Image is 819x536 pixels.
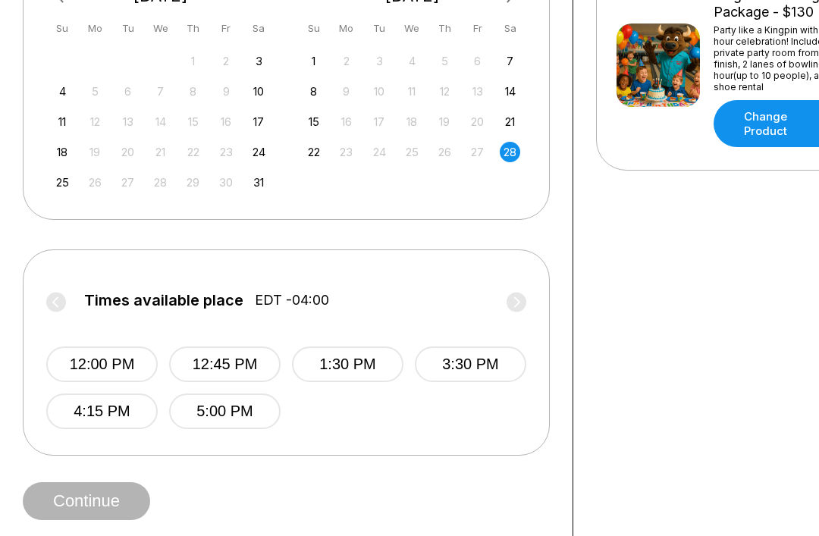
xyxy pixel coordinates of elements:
[402,111,422,132] div: Not available Wednesday, February 18th, 2026
[150,81,171,102] div: Not available Wednesday, January 7th, 2026
[150,142,171,162] div: Not available Wednesday, January 21st, 2026
[303,111,324,132] div: Choose Sunday, February 15th, 2026
[169,393,281,429] button: 5:00 PM
[52,111,73,132] div: Choose Sunday, January 11th, 2026
[500,111,520,132] div: Choose Saturday, February 21st, 2026
[467,51,488,71] div: Not available Friday, February 6th, 2026
[50,49,271,193] div: month 2026-01
[303,18,324,39] div: Su
[150,172,171,193] div: Not available Wednesday, January 28th, 2026
[369,51,389,71] div: Not available Tuesday, February 3rd, 2026
[402,81,422,102] div: Not available Wednesday, February 11th, 2026
[118,172,138,193] div: Not available Tuesday, January 27th, 2026
[183,172,203,193] div: Not available Thursday, January 29th, 2026
[150,18,171,39] div: We
[118,81,138,102] div: Not available Tuesday, January 6th, 2026
[216,172,237,193] div: Not available Friday, January 30th, 2026
[249,142,269,162] div: Choose Saturday, January 24th, 2026
[249,51,269,71] div: Choose Saturday, January 3rd, 2026
[435,111,455,132] div: Not available Thursday, February 19th, 2026
[249,172,269,193] div: Choose Saturday, January 31st, 2026
[336,51,356,71] div: Not available Monday, February 2nd, 2026
[85,81,105,102] div: Not available Monday, January 5th, 2026
[52,81,73,102] div: Choose Sunday, January 4th, 2026
[435,142,455,162] div: Not available Thursday, February 26th, 2026
[52,142,73,162] div: Choose Sunday, January 18th, 2026
[183,111,203,132] div: Not available Thursday, January 15th, 2026
[303,142,324,162] div: Choose Sunday, February 22nd, 2026
[85,111,105,132] div: Not available Monday, January 12th, 2026
[415,346,526,382] button: 3:30 PM
[336,111,356,132] div: Not available Monday, February 16th, 2026
[46,346,158,382] button: 12:00 PM
[369,142,389,162] div: Not available Tuesday, February 24th, 2026
[369,111,389,132] div: Not available Tuesday, February 17th, 2026
[216,111,237,132] div: Not available Friday, January 16th, 2026
[302,49,523,162] div: month 2026-02
[183,142,203,162] div: Not available Thursday, January 22nd, 2026
[402,18,422,39] div: We
[216,142,237,162] div: Not available Friday, January 23rd, 2026
[467,111,488,132] div: Not available Friday, February 20th, 2026
[85,18,105,39] div: Mo
[183,81,203,102] div: Not available Thursday, January 8th, 2026
[249,111,269,132] div: Choose Saturday, January 17th, 2026
[292,346,403,382] button: 1:30 PM
[84,292,243,309] span: Times available place
[402,51,422,71] div: Not available Wednesday, February 4th, 2026
[402,142,422,162] div: Not available Wednesday, February 25th, 2026
[500,51,520,71] div: Choose Saturday, February 7th, 2026
[216,51,237,71] div: Not available Friday, January 2nd, 2026
[500,81,520,102] div: Choose Saturday, February 14th, 2026
[183,18,203,39] div: Th
[216,18,237,39] div: Fr
[249,18,269,39] div: Sa
[435,81,455,102] div: Not available Thursday, February 12th, 2026
[52,172,73,193] div: Choose Sunday, January 25th, 2026
[85,172,105,193] div: Not available Monday, January 26th, 2026
[467,18,488,39] div: Fr
[303,51,324,71] div: Choose Sunday, February 1st, 2026
[303,81,324,102] div: Choose Sunday, February 8th, 2026
[369,18,389,39] div: Tu
[46,393,158,429] button: 4:15 PM
[255,292,329,309] span: EDT -04:00
[336,81,356,102] div: Not available Monday, February 9th, 2026
[150,111,171,132] div: Not available Wednesday, January 14th, 2026
[52,18,73,39] div: Su
[617,24,700,107] img: King Pin Bowling Package - $130
[467,81,488,102] div: Not available Friday, February 13th, 2026
[336,142,356,162] div: Not available Monday, February 23rd, 2026
[435,51,455,71] div: Not available Thursday, February 5th, 2026
[467,142,488,162] div: Not available Friday, February 27th, 2026
[435,18,455,39] div: Th
[369,81,389,102] div: Not available Tuesday, February 10th, 2026
[500,142,520,162] div: Choose Saturday, February 28th, 2026
[336,18,356,39] div: Mo
[183,51,203,71] div: Not available Thursday, January 1st, 2026
[85,142,105,162] div: Not available Monday, January 19th, 2026
[118,18,138,39] div: Tu
[500,18,520,39] div: Sa
[118,142,138,162] div: Not available Tuesday, January 20th, 2026
[169,346,281,382] button: 12:45 PM
[118,111,138,132] div: Not available Tuesday, January 13th, 2026
[249,81,269,102] div: Choose Saturday, January 10th, 2026
[216,81,237,102] div: Not available Friday, January 9th, 2026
